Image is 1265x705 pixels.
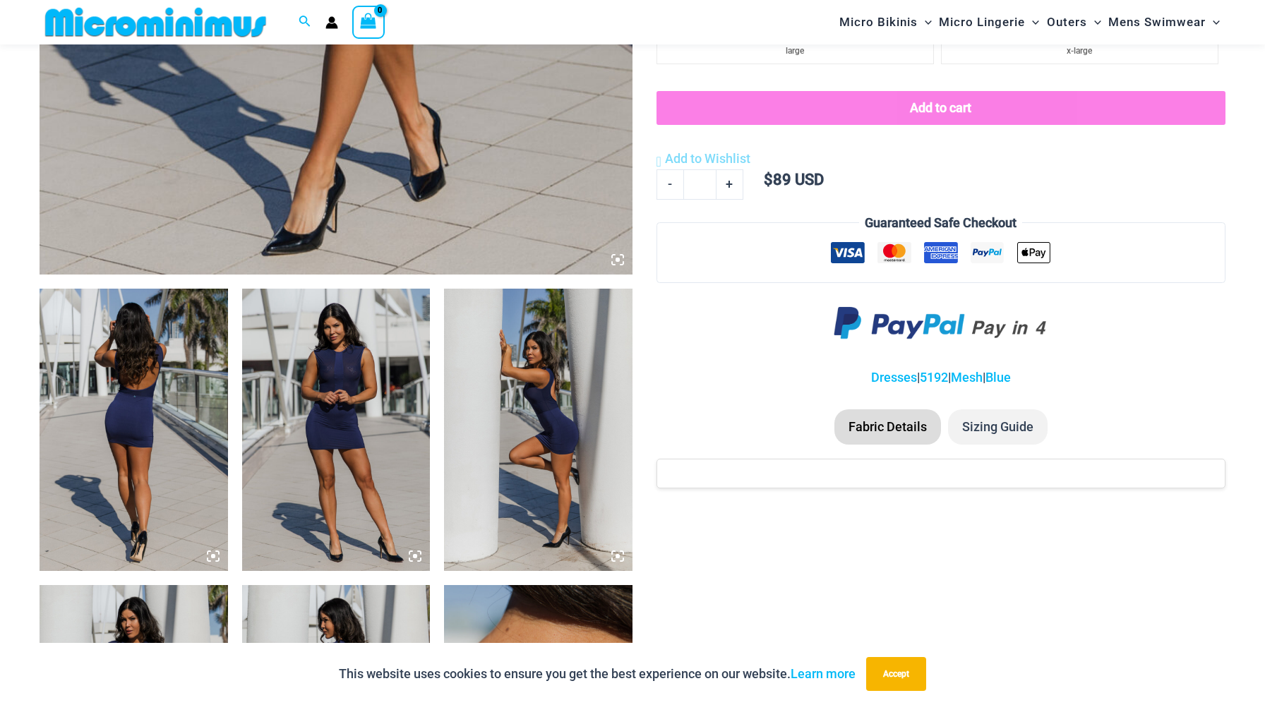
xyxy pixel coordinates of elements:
[657,36,934,64] li: large
[939,4,1025,40] span: Micro Lingerie
[352,6,385,38] a: View Shopping Cart, empty
[918,4,932,40] span: Menu Toggle
[941,36,1218,64] li: x-large
[683,169,717,199] input: Product quantity
[834,409,941,445] li: Fabric Details
[657,367,1225,388] p: | | |
[299,13,311,31] a: Search icon link
[1025,4,1039,40] span: Menu Toggle
[339,663,856,685] p: This website uses cookies to ensure you get the best experience on our website.
[935,4,1043,40] a: Micro LingerieMenu ToggleMenu Toggle
[1087,4,1101,40] span: Menu Toggle
[1105,4,1223,40] a: Mens SwimwearMenu ToggleMenu Toggle
[836,4,935,40] a: Micro BikinisMenu ToggleMenu Toggle
[920,370,948,385] a: 5192
[839,4,918,40] span: Micro Bikinis
[791,666,856,681] a: Learn more
[40,6,272,38] img: MM SHOP LOGO FLAT
[657,169,683,199] a: -
[764,171,773,188] span: $
[657,91,1225,125] button: Add to cart
[786,46,804,56] span: large
[1108,4,1206,40] span: Mens Swimwear
[1043,4,1105,40] a: OutersMenu ToggleMenu Toggle
[951,370,983,385] a: Mesh
[242,289,431,571] img: Desire Me Navy 5192 Dress
[657,148,750,169] a: Add to Wishlist
[948,409,1048,445] li: Sizing Guide
[40,289,228,571] img: Desire Me Navy 5192 Dress
[985,370,1011,385] a: Blue
[444,289,632,571] img: Desire Me Navy 5192 Dress
[665,151,750,166] span: Add to Wishlist
[1206,4,1220,40] span: Menu Toggle
[866,657,926,691] button: Accept
[325,16,338,29] a: Account icon link
[717,169,743,199] a: +
[834,2,1225,42] nav: Site Navigation
[871,370,917,385] a: Dresses
[1047,4,1087,40] span: Outers
[859,212,1022,234] legend: Guaranteed Safe Checkout
[764,171,824,188] bdi: 89 USD
[1067,46,1092,56] span: x-large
